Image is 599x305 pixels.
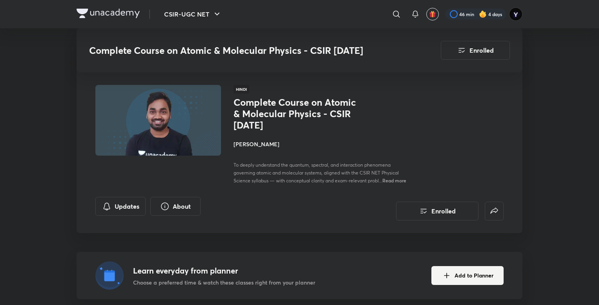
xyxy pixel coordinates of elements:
[133,278,315,287] p: Choose a preferred time & watch these classes right from your planner
[396,202,478,220] button: Enrolled
[133,265,315,277] h4: Learn everyday from planner
[159,6,226,22] button: CSIR-UGC NET
[431,266,504,285] button: Add to Planner
[94,84,222,156] img: Thumbnail
[382,177,406,184] span: Read more
[426,8,439,20] button: avatar
[429,11,436,18] img: avatar
[95,197,146,216] button: Updates
[77,9,140,18] img: Company Logo
[150,197,201,216] button: About
[234,97,362,130] h1: Complete Course on Atomic & Molecular Physics - CSIR [DATE]
[234,140,409,148] h4: [PERSON_NAME]
[234,162,399,184] span: To deeply understand the quantum, spectral, and interaction phenomena governing atomic and molecu...
[89,45,396,56] h3: Complete Course on Atomic & Molecular Physics - CSIR [DATE]
[485,202,504,220] button: false
[234,85,249,94] span: Hindi
[441,41,510,60] button: Enrolled
[479,10,487,18] img: streak
[77,9,140,20] a: Company Logo
[509,7,522,21] img: Yedhukrishna Nambiar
